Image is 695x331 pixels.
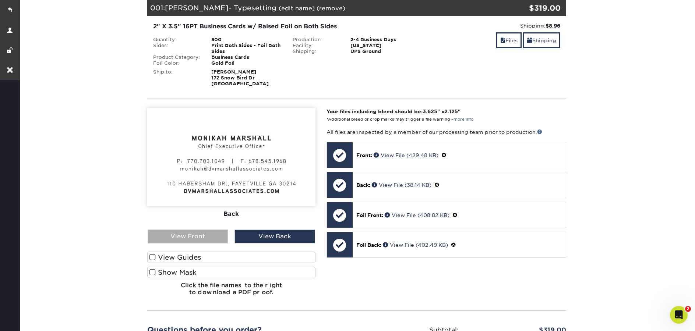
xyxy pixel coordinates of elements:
div: Shipping: [287,49,345,54]
a: View File (408.82 KB) [385,212,449,218]
span: Back: [356,182,370,188]
a: (remove) [317,5,345,12]
p: All files are inspected by a member of our processing team prior to production. [327,128,566,136]
strong: $8.96 [546,23,560,29]
strong: [PERSON_NAME] 172 Snow Bird Dr [GEOGRAPHIC_DATA] [211,69,269,86]
a: Shipping [523,32,560,48]
div: Quantity: [148,37,206,43]
a: View File (429.48 KB) [374,152,438,158]
label: View Guides [147,252,315,263]
label: Show Mask [147,267,315,278]
iframe: Intercom live chat [670,306,688,324]
div: Print Both Sides - Foil Both Sides [206,43,287,54]
span: 2.125 [444,108,458,114]
div: Gold Foil [206,60,287,66]
h6: Click the file names to the right to download a PDF proof. [147,282,315,302]
a: (edit name) [279,5,315,12]
div: Back [147,206,315,222]
span: [PERSON_NAME]- Typesetting [165,4,276,12]
span: Foil Front: [356,212,383,218]
span: 3.625 [423,108,437,114]
div: 2" X 3.5" 16PT Business Cards w/ Raised Foil on Both Sides [153,22,421,31]
div: UPS Ground [345,49,426,54]
span: Front: [356,152,372,158]
a: View File (38.14 KB) [372,182,431,188]
div: [US_STATE] [345,43,426,49]
div: 2-4 Business Days [345,37,426,43]
div: Facility: [287,43,345,49]
span: Foil Back: [356,242,381,248]
a: more info [454,117,473,122]
div: $319.00 [496,3,561,14]
div: Product Category: [148,54,206,60]
div: 500 [206,37,287,43]
span: 2 [685,306,691,312]
div: View Back [234,229,315,243]
div: Production: [287,37,345,43]
div: Ship to: [148,69,206,87]
span: files [500,38,505,43]
strong: Your files including bleed should be: " x " [327,108,461,114]
div: Sides: [148,43,206,54]
a: Files [496,32,522,48]
div: Foil Color: [148,60,206,66]
div: Business Cards [206,54,287,60]
small: *Additional bleed or crop marks may trigger a file warning – [327,117,473,122]
div: View Front [148,229,228,243]
a: View File (402.49 KB) [383,242,448,248]
span: shipping [527,38,532,43]
div: Shipping: [432,22,560,29]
